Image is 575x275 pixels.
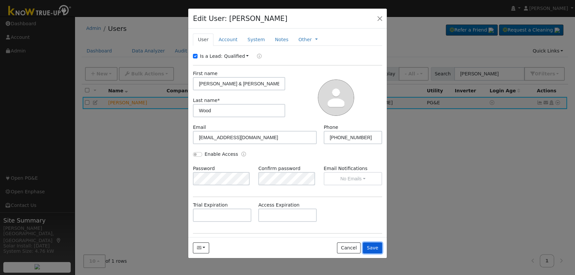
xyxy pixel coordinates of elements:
a: System [242,34,270,46]
label: Trial Expiration [193,202,228,209]
a: Enable Access [241,151,246,158]
h4: Edit User: [PERSON_NAME] [193,13,287,24]
button: sandy55ann@yahoo.com [193,242,209,254]
a: Notes [270,34,293,46]
input: Is a Lead: [193,54,198,58]
label: Phone [324,124,338,131]
label: Password [193,165,215,172]
a: Qualified [224,53,249,59]
button: Cancel [337,242,361,254]
label: Confirm password [258,165,300,172]
a: User [193,34,213,46]
span: Required [217,98,220,103]
a: Other [298,36,312,43]
a: Account [213,34,242,46]
label: Email [193,124,206,131]
label: Enable Access [205,151,238,158]
label: Email Notifications [324,165,382,172]
label: First name [193,70,217,77]
label: Access Expiration [258,202,299,209]
label: Last name [193,97,220,104]
button: Save [363,242,382,254]
label: Is a Lead: [200,53,222,60]
a: Lead [252,53,262,60]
